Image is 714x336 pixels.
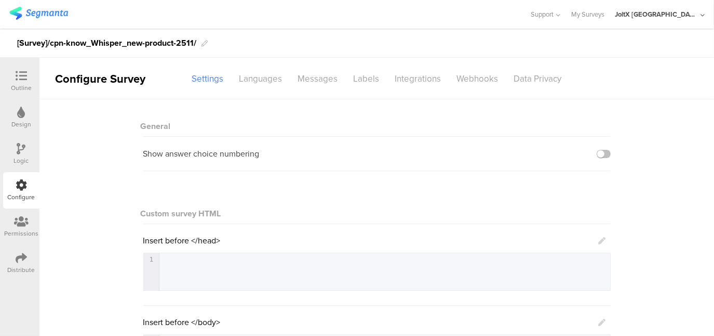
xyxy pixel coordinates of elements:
div: JoltX [GEOGRAPHIC_DATA] [615,9,698,19]
div: Custom survey HTML [143,208,611,219]
span: Insert before </body> [143,316,221,328]
span: Support [531,9,554,19]
div: 1 [144,255,158,263]
div: Show answer choice numbering [143,148,260,159]
div: Design [11,120,31,129]
div: Data Privacy [506,70,570,88]
div: General [143,110,611,137]
div: Outline [11,83,32,93]
div: Configure [8,192,35,202]
span: Insert before </head> [143,235,221,247]
div: Labels [346,70,387,88]
div: Distribute [8,265,35,275]
div: Integrations [387,70,449,88]
div: Webhooks [449,70,506,88]
div: Logic [14,156,29,165]
div: Languages [232,70,290,88]
div: Settings [184,70,232,88]
div: [Survey]/cpn-know_Whisper_new-product-2511/ [17,35,196,51]
div: Configure Survey [39,70,159,87]
img: segmanta logo [9,7,68,20]
div: Messages [290,70,346,88]
div: Permissions [4,229,38,238]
